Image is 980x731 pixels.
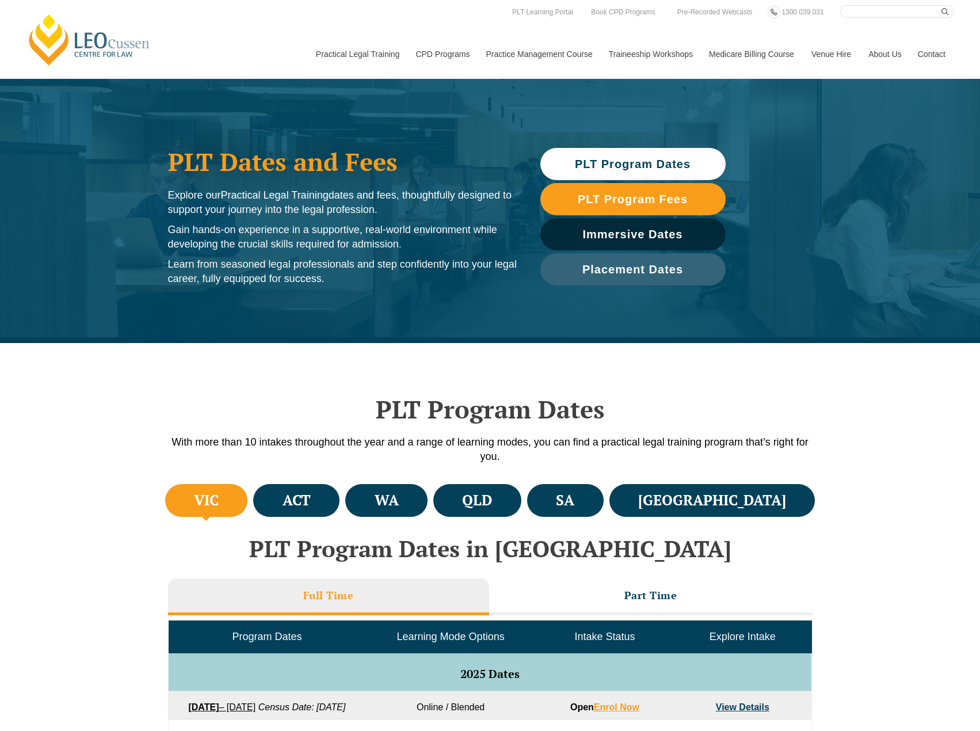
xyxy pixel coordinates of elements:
[578,193,688,205] span: PLT Program Fees
[221,189,329,201] span: Practical Legal Training
[232,631,302,642] span: Program Dates
[407,29,477,79] a: CPD Programs
[570,702,639,712] strong: Open
[26,13,153,67] a: [PERSON_NAME] Centre for Law
[365,691,536,719] td: Online / Blended
[540,148,726,180] a: PLT Program Dates
[168,188,517,217] p: Explore our dates and fees, thoughtfully designed to support your journey into the legal profession.
[168,257,517,286] p: Learn from seasoned legal professionals and step confidently into your legal career, fully equipp...
[600,29,700,79] a: Traineeship Workshops
[509,6,576,18] a: PLT Learning Portal
[540,253,726,285] a: Placement Dates
[162,395,818,424] h2: PLT Program Dates
[803,29,860,79] a: Venue Hire
[716,702,769,712] a: View Details
[556,491,574,510] h4: SA
[283,491,311,510] h4: ACT
[397,631,505,642] span: Learning Mode Options
[168,223,517,252] p: Gain hands-on experience in a supportive, real-world environment while developing the crucial ski...
[574,631,635,642] span: Intake Status
[375,491,399,510] h4: WA
[162,536,818,561] h2: PLT Program Dates in [GEOGRAPHIC_DATA]
[583,229,683,240] span: Immersive Dates
[478,29,600,79] a: Practice Management Course
[903,654,951,702] iframe: LiveChat chat widget
[540,183,726,215] a: PLT Program Fees
[460,666,520,681] span: 2025 Dates
[258,702,346,712] em: Census Date: [DATE]
[781,8,823,16] span: 1300 039 031
[779,6,826,18] a: 1300 039 031
[624,589,677,602] h3: Part Time
[540,218,726,250] a: Immersive Dates
[860,29,909,79] a: About Us
[168,147,517,176] h1: PLT Dates and Fees
[594,702,639,712] a: Enrol Now
[303,589,354,602] h3: Full Time
[710,631,776,642] span: Explore Intake
[194,491,219,510] h4: VIC
[588,6,658,18] a: Book CPD Programs
[162,435,818,464] p: With more than 10 intakes throughout the year and a range of learning modes, you can find a pract...
[582,264,683,275] span: Placement Dates
[188,702,256,712] a: [DATE]– [DATE]
[700,29,803,79] a: Medicare Billing Course
[909,29,954,79] a: Contact
[674,6,756,18] a: Pre-Recorded Webcasts
[638,491,786,510] h4: [GEOGRAPHIC_DATA]
[307,29,407,79] a: Practical Legal Training
[188,702,219,712] strong: [DATE]
[462,491,492,510] h4: QLD
[575,158,691,170] span: PLT Program Dates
